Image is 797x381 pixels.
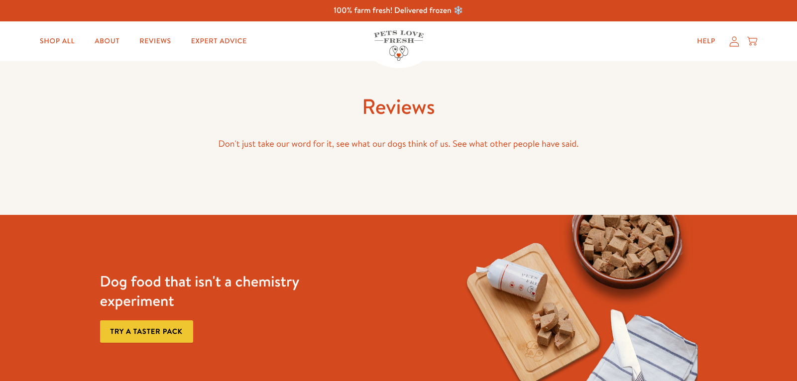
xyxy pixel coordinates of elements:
[100,320,193,343] a: Try a taster pack
[32,31,83,51] a: Shop All
[183,31,255,51] a: Expert Advice
[100,136,697,152] p: Don't just take our word for it, see what our dogs think of us. See what other people have said.
[100,272,344,310] h3: Dog food that isn't a chemistry experiment
[689,31,723,51] a: Help
[374,30,424,61] img: Pets Love Fresh
[131,31,179,51] a: Reviews
[100,93,697,120] h1: Reviews
[87,31,127,51] a: About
